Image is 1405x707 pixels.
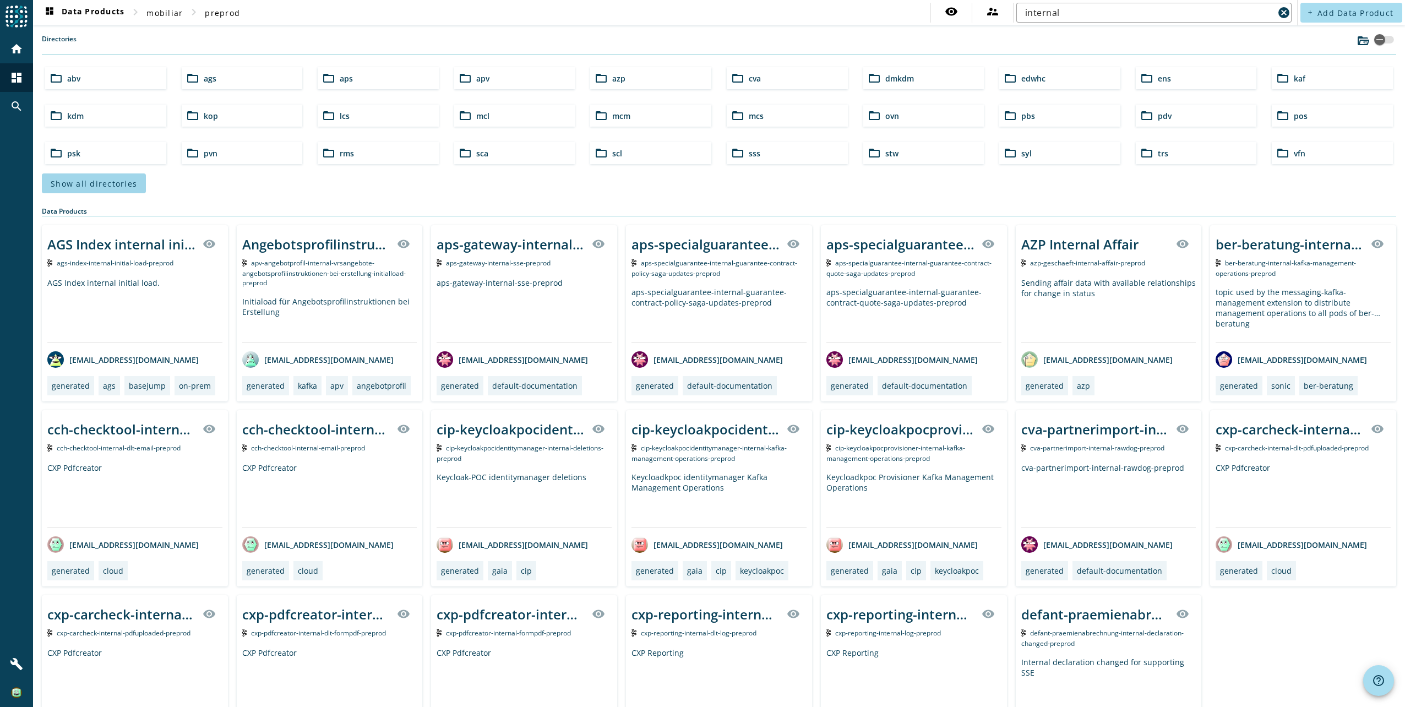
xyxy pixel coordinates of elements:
[242,536,394,553] div: [EMAIL_ADDRESS][DOMAIN_NAME]
[1271,380,1290,391] div: sonic
[186,109,199,122] mat-icon: folder_open
[1021,259,1026,267] img: Kafka Topic: azp-geschaeft-internal-affair-preprod
[10,657,23,671] mat-icon: build
[740,565,784,576] div: keycloakpoc
[129,380,166,391] div: basejump
[1216,235,1364,253] div: ber-beratung-internal-kafka-management-operations-_stage_
[982,237,995,251] mat-icon: visibility
[67,111,84,121] span: kdm
[186,72,199,85] mat-icon: folder_open
[631,287,807,342] div: aps-specialguarantee-internal-guarantee-contract-policy-saga-updates-preprod
[1271,565,1292,576] div: cloud
[242,296,417,342] div: Initiaload für Angebotsprofilinstruktionen bei Erstellung
[50,109,63,122] mat-icon: folder_open
[1030,443,1164,453] span: Kafka Topic: cva-partnerimport-internal-rawdog-preprod
[1216,536,1232,553] img: avatar
[1021,73,1045,84] span: edwhc
[731,109,744,122] mat-icon: folder_open
[203,422,216,436] mat-icon: visibility
[441,380,479,391] div: generated
[1176,607,1189,621] mat-icon: visibility
[441,565,479,576] div: generated
[826,629,831,637] img: Kafka Topic: cxp-reporting-internal-log-preprod
[1030,258,1145,268] span: Kafka Topic: azp-geschaeft-internal-affair-preprod
[10,42,23,56] mat-icon: home
[1277,6,1290,19] mat-icon: cancel
[1140,146,1153,160] mat-icon: folder_open
[1276,109,1289,122] mat-icon: folder_open
[146,8,183,18] span: mobiliar
[322,72,335,85] mat-icon: folder_open
[826,443,966,463] span: Kafka Topic: cip-keycloakpocprovisioner-internal-kafka-management-operations-preprod
[476,73,489,84] span: apv
[826,444,831,452] img: Kafka Topic: cip-keycloakpocprovisioner-internal-kafka-management-operations-preprod
[1276,72,1289,85] mat-icon: folder_open
[1300,3,1402,23] button: Add Data Product
[340,111,350,121] span: lcs
[1294,73,1305,84] span: kaf
[242,629,247,637] img: Kafka Topic: cxp-pdfcreator-internal-dlt-formpdf-preprod
[1021,148,1032,159] span: syl
[1025,6,1274,19] input: Search (% or * for wildcards)
[1216,420,1364,438] div: cxp-carcheck-internal-dlt-pdfuploaded-_stage_
[1216,351,1367,368] div: [EMAIL_ADDRESS][DOMAIN_NAME]
[357,380,406,391] div: angebotprofil
[687,380,772,391] div: default-documentation
[57,443,181,453] span: Kafka Topic: cch-checktool-internal-dlt-email-preprod
[251,443,365,453] span: Kafka Topic: cch-checktool-internal-email-preprod
[47,444,52,452] img: Kafka Topic: cch-checktool-internal-dlt-email-preprod
[242,258,406,287] span: Kafka Topic: apv-angebotprofil-internal-vrsangebote-angebotsprofilinstruktionen-bei-erstellung-in...
[47,629,52,637] img: Kafka Topic: cxp-carcheck-internal-pdfuploaded-preprod
[42,34,77,55] label: Directories
[631,258,797,278] span: Kafka Topic: aps-specialguarantee-internal-guarantee-contract-policy-saga-updates-preprod
[1220,565,1258,576] div: generated
[1021,351,1173,368] div: [EMAIL_ADDRESS][DOMAIN_NAME]
[298,565,318,576] div: cloud
[1294,111,1308,121] span: pos
[826,287,1001,342] div: aps-specialguarantee-internal-guarantee-contract-quote-saga-updates-preprod
[251,628,386,638] span: Kafka Topic: cxp-pdfcreator-internal-dlt-formpdf-preprod
[1021,605,1170,623] div: defant-praemienabrechnung-internal-declaration-changed
[592,422,605,436] mat-icon: visibility
[982,422,995,436] mat-icon: visibility
[103,380,116,391] div: ags
[6,6,28,28] img: spoud-logo.svg
[911,565,922,576] div: cip
[459,109,472,122] mat-icon: folder_open
[103,565,123,576] div: cloud
[731,72,744,85] mat-icon: folder_open
[631,444,636,452] img: Kafka Topic: cip-keycloakpocidentitymanager-internal-kafka-management-operations-preprod
[187,6,200,19] mat-icon: chevron_right
[242,351,259,368] img: avatar
[885,148,898,159] span: stw
[242,235,391,253] div: Angebotsprofilinstruktionen bei Erstellung Initial Load
[826,258,992,278] span: Kafka Topic: aps-specialguarantee-internal-guarantee-contract-quote-saga-updates-preprod
[42,206,1396,216] div: Data Products
[47,536,199,553] div: [EMAIL_ADDRESS][DOMAIN_NAME]
[826,536,978,553] div: [EMAIL_ADDRESS][DOMAIN_NAME]
[242,351,394,368] div: [EMAIL_ADDRESS][DOMAIN_NAME]
[1021,536,1038,553] img: avatar
[1021,536,1173,553] div: [EMAIL_ADDRESS][DOMAIN_NAME]
[459,72,472,85] mat-icon: folder_open
[1216,536,1367,553] div: [EMAIL_ADDRESS][DOMAIN_NAME]
[1026,380,1064,391] div: generated
[242,420,391,438] div: cch-checktool-internal-email-_stage_
[1216,444,1221,452] img: Kafka Topic: cxp-carcheck-internal-dlt-pdfuploaded-preprod
[322,146,335,160] mat-icon: folder_open
[204,148,217,159] span: pvn
[787,237,800,251] mat-icon: visibility
[47,351,64,368] img: avatar
[631,351,648,368] img: avatar
[826,605,975,623] div: cxp-reporting-internal-log-_stage_
[242,259,247,267] img: Kafka Topic: apv-angebotprofil-internal-vrsangebote-angebotsprofilinstruktionen-bei-erstellung-in...
[437,420,585,438] div: cip-keycloakpocidentitymanager-internal-deletions-_stage_
[200,3,244,23] button: preprod
[1158,73,1171,84] span: ens
[1004,109,1017,122] mat-icon: folder_open
[397,422,410,436] mat-icon: visibility
[476,111,489,121] span: mcl
[868,146,881,160] mat-icon: folder_open
[39,3,129,23] button: Data Products
[749,148,760,159] span: sss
